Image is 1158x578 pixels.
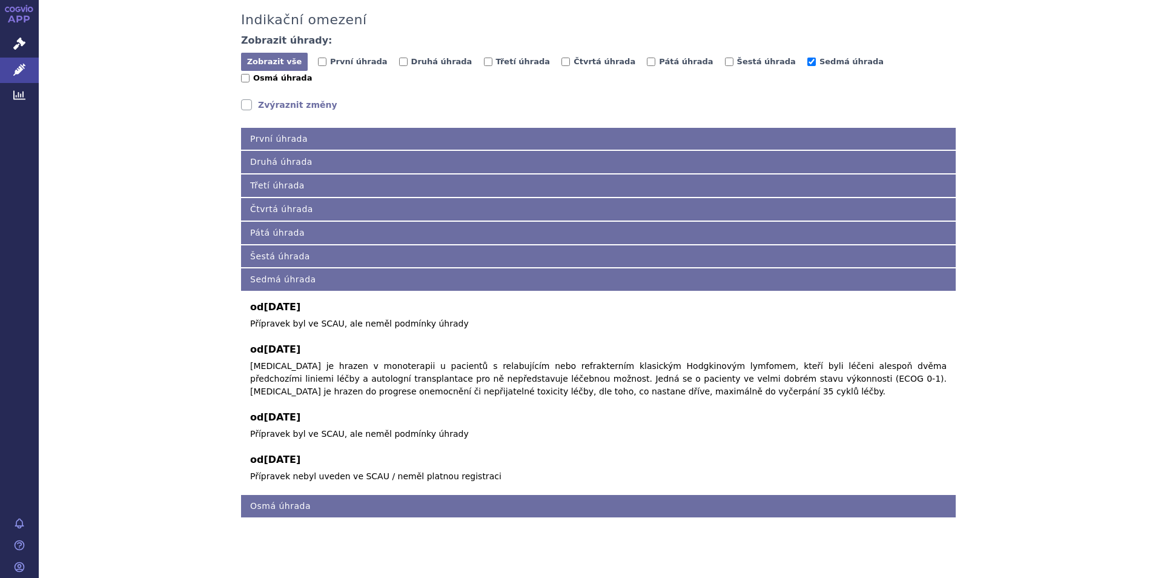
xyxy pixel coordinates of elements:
h4: Osmá úhrada [241,495,956,517]
h4: Čtvrtá úhrada [241,198,956,221]
span: Pátá úhrada [659,57,713,66]
h4: Třetí úhrada [241,174,956,197]
p: Přípravek nebyl uveden ve SCAU / neměl platnou registraci [250,470,947,483]
b: od [250,453,947,467]
span: Sedmá úhrada [819,57,884,66]
h4: Druhá úhrada [241,151,956,173]
h4: První úhrada [241,128,956,150]
span: První úhrada [330,57,387,66]
b: od [250,300,947,314]
h4: Zobrazit úhrady: [241,35,333,47]
input: Čtvrtá úhrada [561,58,570,66]
input: Osmá úhrada [241,74,250,82]
input: Sedmá úhrada [807,58,816,66]
input: První úhrada [318,58,326,66]
span: Třetí úhrada [496,57,551,66]
span: Osmá úhrada [253,73,312,82]
span: [DATE] [263,301,300,313]
p: Přípravek byl ve SCAU, ale neměl podmínky úhrady [250,428,947,440]
h4: Pátá úhrada [241,222,956,244]
input: Druhá úhrada [399,58,408,66]
h4: Šestá úhrada [241,245,956,268]
input: Pátá úhrada [647,58,655,66]
input: Třetí úhrada [484,58,492,66]
span: Zobrazit vše [247,57,302,66]
span: [DATE] [263,411,300,423]
span: [DATE] [263,454,300,465]
b: od [250,342,947,357]
span: Čtvrtá úhrada [574,57,635,66]
p: [MEDICAL_DATA] je hrazen v monoterapii u pacientů s relabujícím nebo refrakterním klasickým Hodgk... [250,360,947,398]
input: Šestá úhrada [725,58,733,66]
b: od [250,410,947,425]
span: [DATE] [263,344,300,355]
span: Šestá úhrada [737,57,796,66]
h4: Sedmá úhrada [241,268,956,291]
h3: Indikační omezení [241,12,367,28]
button: Zobrazit vše [241,53,308,71]
a: Zvýraznit změny [241,99,337,111]
span: Druhá úhrada [411,57,472,66]
p: Přípravek byl ve SCAU, ale neměl podmínky úhrady [250,317,947,330]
